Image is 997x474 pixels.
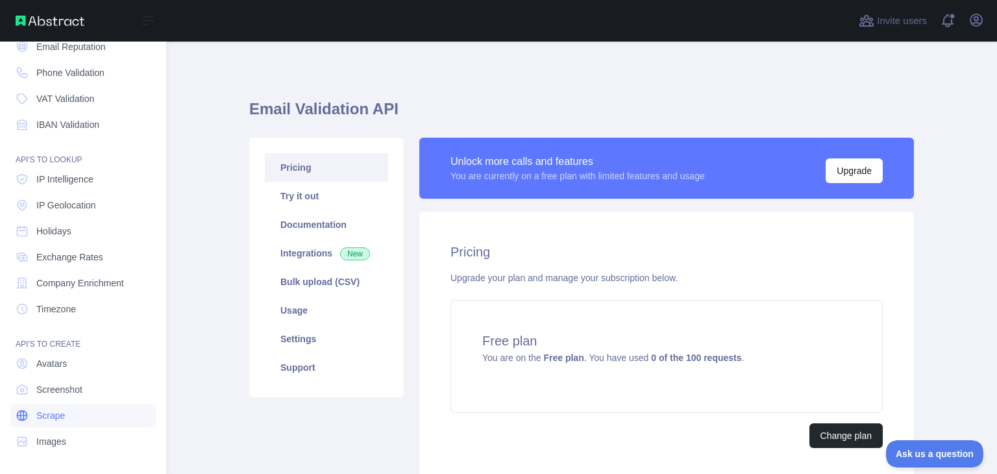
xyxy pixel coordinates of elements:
span: Company Enrichment [36,277,124,290]
div: You are currently on a free plan with limited features and usage [450,169,705,182]
a: Bulk upload (CSV) [265,268,388,296]
a: IP Geolocation [10,193,156,217]
a: Screenshot [10,378,156,401]
a: Scrape [10,404,156,427]
a: IP Intelligence [10,168,156,191]
a: Settings [265,325,388,353]
span: New [340,247,370,260]
span: You are on the . You have used . [482,353,744,363]
a: Phone Validation [10,61,156,84]
span: Holidays [36,225,71,238]
span: Invite users [877,14,927,29]
div: Unlock more calls and features [450,154,705,169]
div: API'S TO LOOKUP [10,139,156,165]
a: Try it out [265,182,388,210]
button: Upgrade [826,158,883,183]
a: Avatars [10,352,156,375]
span: Exchange Rates [36,251,103,264]
h4: Free plan [482,332,851,350]
a: Timezone [10,297,156,321]
span: Images [36,435,66,448]
a: Company Enrichment [10,271,156,295]
img: Abstract API [16,16,84,26]
a: Images [10,430,156,453]
a: Integrations New [265,239,388,268]
span: Timezone [36,303,76,316]
a: Exchange Rates [10,245,156,269]
span: IP Intelligence [36,173,93,186]
iframe: Toggle Customer Support [886,440,984,468]
div: API'S TO CREATE [10,323,156,349]
span: Screenshot [36,383,82,396]
h2: Pricing [450,243,883,261]
span: Scrape [36,409,65,422]
h1: Email Validation API [249,99,914,130]
a: Support [265,353,388,382]
span: VAT Validation [36,92,94,105]
span: Avatars [36,357,67,370]
span: IP Geolocation [36,199,96,212]
strong: 0 of the 100 requests [651,353,741,363]
div: Upgrade your plan and manage your subscription below. [450,271,883,284]
span: IBAN Validation [36,118,99,131]
strong: Free plan [543,353,584,363]
a: VAT Validation [10,87,156,110]
a: Email Reputation [10,35,156,58]
button: Change plan [809,423,883,448]
a: Holidays [10,219,156,243]
button: Invite users [856,10,929,31]
a: IBAN Validation [10,113,156,136]
span: Email Reputation [36,40,106,53]
a: Documentation [265,210,388,239]
a: Usage [265,296,388,325]
a: Pricing [265,153,388,182]
span: Phone Validation [36,66,105,79]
